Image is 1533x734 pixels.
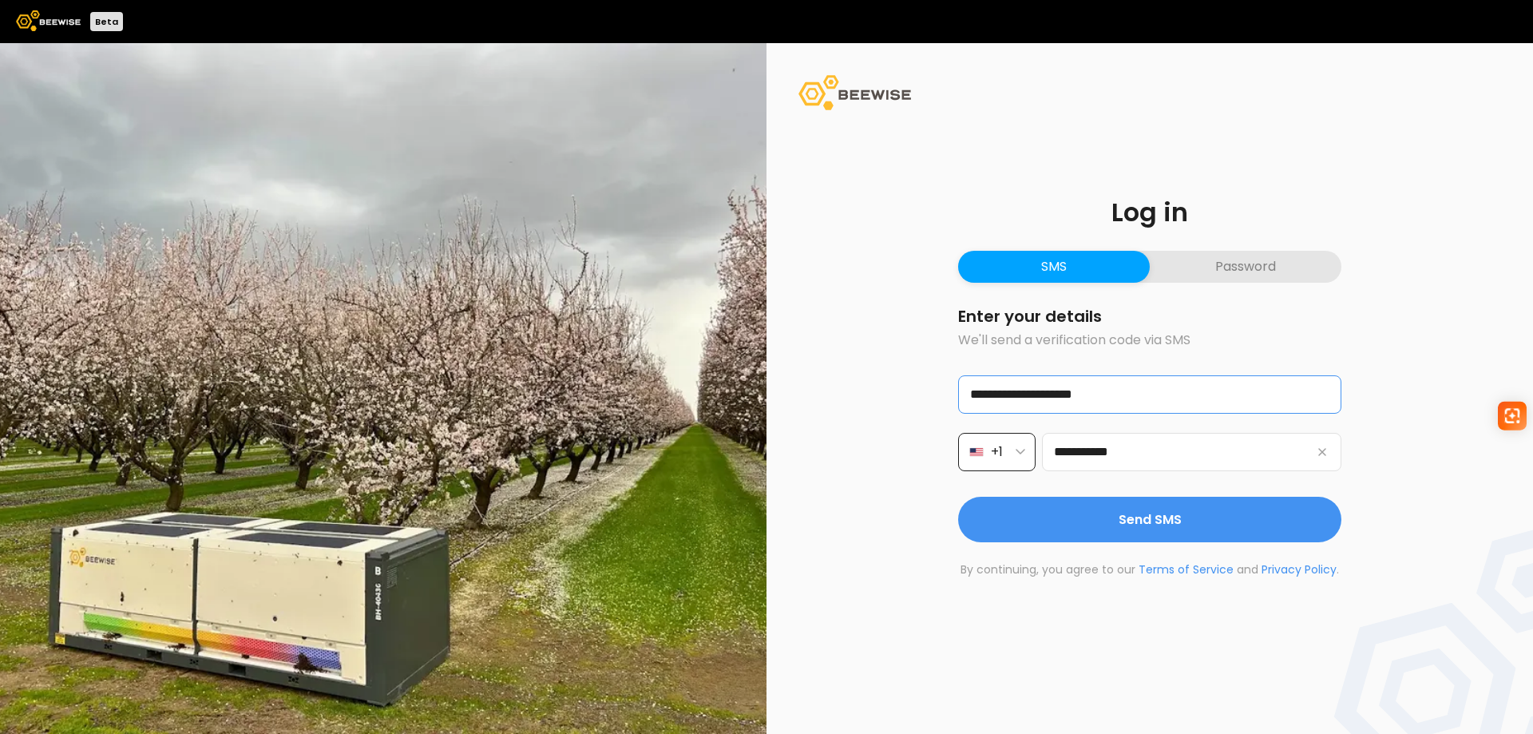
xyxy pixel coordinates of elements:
button: SMS [958,251,1150,283]
h1: Log in [958,200,1341,225]
p: By continuing, you agree to our and . [958,561,1341,578]
span: +1 [991,442,1003,462]
p: We'll send a verification code via SMS [958,331,1341,350]
a: Terms of Service [1139,561,1234,577]
span: Send SMS [1119,510,1182,530]
button: Send SMS [958,497,1341,542]
h2: Enter your details [958,308,1341,324]
img: Beewise logo [16,10,81,31]
a: Privacy Policy [1262,561,1337,577]
button: Password [1150,251,1341,283]
button: +1 [958,433,1036,471]
div: Beta [90,12,123,31]
button: Clear phone number [1313,442,1332,462]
